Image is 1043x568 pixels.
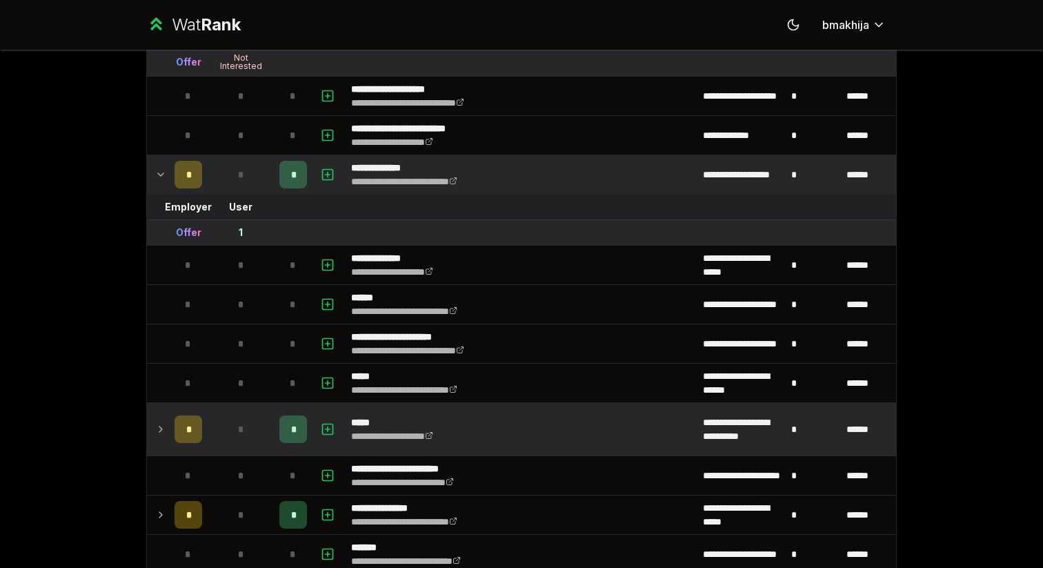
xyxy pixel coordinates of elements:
div: Offer [176,226,201,239]
span: Rank [201,14,241,35]
div: Offer [176,55,201,69]
td: User [208,195,274,219]
div: Not Interested [213,54,268,70]
div: 1 [239,226,243,239]
td: Employer [169,195,208,219]
a: WatRank [146,14,241,36]
button: bmakhija [811,12,897,37]
div: Wat [172,14,241,36]
span: bmakhija [822,17,869,33]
